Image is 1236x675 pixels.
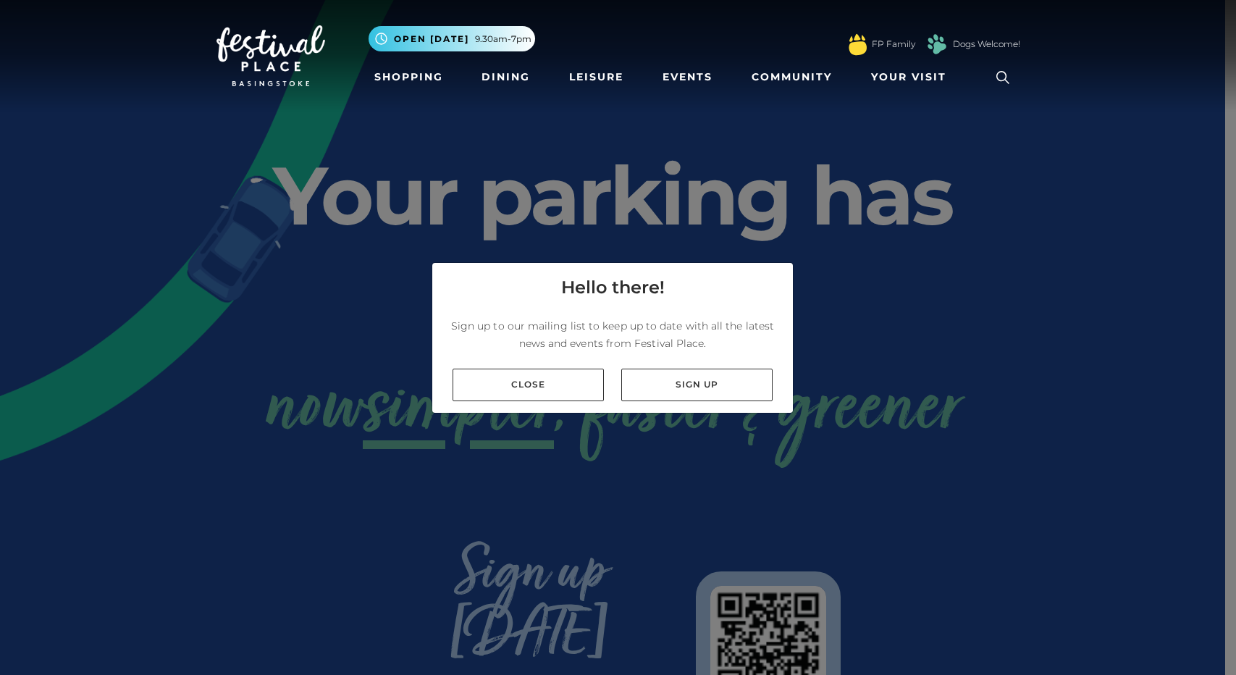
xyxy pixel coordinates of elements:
[476,64,536,91] a: Dining
[394,33,469,46] span: Open [DATE]
[444,317,781,352] p: Sign up to our mailing list to keep up to date with all the latest news and events from Festival ...
[475,33,531,46] span: 9.30am-7pm
[657,64,718,91] a: Events
[865,64,959,91] a: Your Visit
[872,38,915,51] a: FP Family
[453,369,604,401] a: Close
[621,369,773,401] a: Sign up
[561,274,665,301] h4: Hello there!
[563,64,629,91] a: Leisure
[953,38,1020,51] a: Dogs Welcome!
[216,25,325,86] img: Festival Place Logo
[746,64,838,91] a: Community
[369,26,535,51] button: Open [DATE] 9.30am-7pm
[369,64,449,91] a: Shopping
[871,70,946,85] span: Your Visit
